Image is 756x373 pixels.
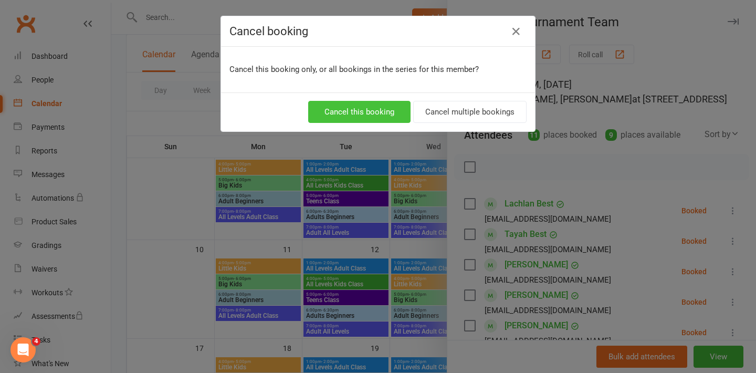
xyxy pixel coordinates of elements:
button: Close [508,23,524,40]
h4: Cancel booking [229,25,527,38]
p: Cancel this booking only, or all bookings in the series for this member? [229,63,527,76]
iframe: Intercom live chat [10,337,36,362]
button: Cancel multiple bookings [413,101,527,123]
span: 4 [32,337,40,346]
button: Cancel this booking [308,101,411,123]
